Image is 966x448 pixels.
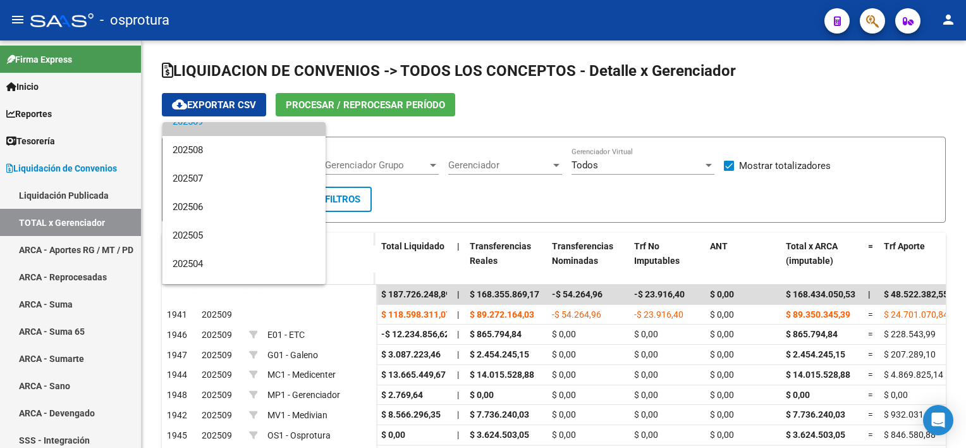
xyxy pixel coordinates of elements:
span: 202505 [173,221,315,250]
span: 202503 [173,278,315,307]
span: 202509 [173,108,315,136]
div: Open Intercom Messenger [923,405,953,435]
span: 202506 [173,193,315,221]
span: 202508 [173,136,315,165]
span: 202507 [173,165,315,193]
span: 202504 [173,250,315,278]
